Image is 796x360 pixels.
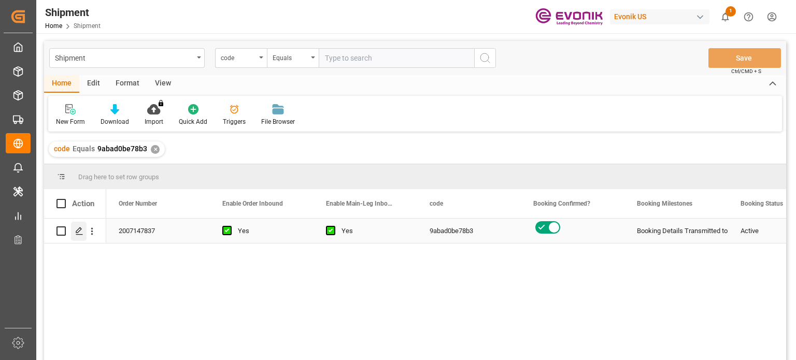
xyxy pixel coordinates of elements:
[54,145,70,153] span: code
[147,75,179,93] div: View
[44,75,79,93] div: Home
[238,219,301,243] div: Yes
[72,199,94,208] div: Action
[267,48,319,68] button: open menu
[73,145,95,153] span: Equals
[430,200,443,207] span: code
[319,48,474,68] input: Type to search
[101,117,129,126] div: Download
[45,5,101,20] div: Shipment
[222,200,283,207] span: Enable Order Inbound
[731,67,761,75] span: Ctrl/CMD + S
[708,48,781,68] button: Save
[151,145,160,154] div: ✕
[714,5,737,28] button: show 1 new notifications
[326,200,395,207] span: Enable Main-Leg Inbound
[221,51,256,63] div: code
[119,200,157,207] span: Order Number
[741,200,783,207] span: Booking Status
[49,48,205,68] button: open menu
[215,48,267,68] button: open menu
[474,48,496,68] button: search button
[106,219,210,243] div: 2007147837
[55,51,193,64] div: Shipment
[610,9,709,24] div: Evonik US
[79,75,108,93] div: Edit
[535,8,603,26] img: Evonik-brand-mark-Deep-Purple-RGB.jpeg_1700498283.jpeg
[273,51,308,63] div: Equals
[78,173,159,181] span: Drag here to set row groups
[261,117,295,126] div: File Browser
[610,7,714,26] button: Evonik US
[56,117,85,126] div: New Form
[44,219,106,243] div: Press SPACE to select this row.
[223,117,246,126] div: Triggers
[637,219,716,243] div: Booking Details Transmitted to SAP
[533,200,590,207] span: Booking Confirmed?
[45,22,62,30] a: Home
[737,5,760,28] button: Help Center
[342,219,405,243] div: Yes
[726,6,736,17] span: 1
[108,75,147,93] div: Format
[97,145,147,153] span: 9abad0be78b3
[179,117,207,126] div: Quick Add
[637,200,692,207] span: Booking Milestones
[417,219,521,243] div: 9abad0be78b3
